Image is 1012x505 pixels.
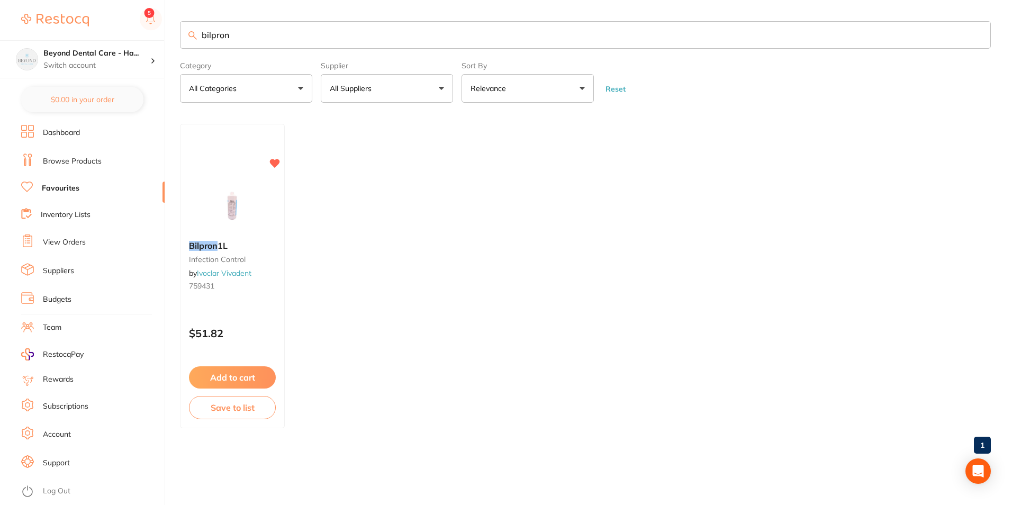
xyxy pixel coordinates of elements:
a: Inventory Lists [41,210,91,220]
label: Category [180,61,312,70]
h4: Beyond Dental Care - Hamilton [43,48,150,59]
span: RestocqPay [43,349,84,360]
a: Team [43,322,61,333]
a: View Orders [43,237,86,248]
span: 759431 [189,281,214,291]
button: All Categories [180,74,312,103]
a: Support [43,458,70,468]
button: $0.00 in your order [21,87,143,112]
a: Dashboard [43,128,80,138]
a: RestocqPay [21,348,84,360]
input: Search Favourite Products [180,21,991,49]
a: Ivoclar Vivadent [197,268,251,278]
img: RestocqPay [21,348,34,360]
button: Log Out [21,483,161,500]
a: Log Out [43,486,70,497]
em: Bilpron [189,240,218,251]
button: Reset [602,84,629,94]
p: $51.82 [189,327,276,339]
b: Bilpron 1L [189,241,276,250]
a: Favourites [42,183,79,194]
a: 1 [974,435,991,456]
img: Beyond Dental Care - Hamilton [16,49,38,70]
img: Restocq Logo [21,14,89,26]
span: 1L [218,240,228,251]
span: by [189,268,251,278]
div: Open Intercom Messenger [965,458,991,484]
button: Add to cart [189,366,276,389]
label: Supplier [321,61,453,70]
button: All Suppliers [321,74,453,103]
label: Sort By [462,61,594,70]
button: Relevance [462,74,594,103]
small: infection control [189,255,276,264]
p: Switch account [43,60,150,71]
p: All Suppliers [330,83,376,94]
a: Suppliers [43,266,74,276]
a: Subscriptions [43,401,88,412]
a: Rewards [43,374,74,385]
a: Account [43,429,71,440]
button: Save to list [189,396,276,419]
a: Restocq Logo [21,8,89,32]
a: Budgets [43,294,71,305]
a: Browse Products [43,156,102,167]
p: Relevance [471,83,510,94]
p: All Categories [189,83,241,94]
img: Bilpron 1L [198,179,267,232]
